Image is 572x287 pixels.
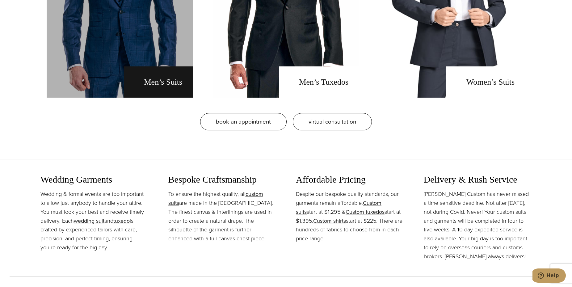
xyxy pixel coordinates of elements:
[424,190,532,261] p: [PERSON_NAME] Custom has never missed a time sensitive deadline. Not after [DATE], not during Cov...
[168,190,276,243] p: To ensure the highest quality, all are made in the [GEOGRAPHIC_DATA]. The finest canvas & interli...
[424,174,532,185] h3: Delivery & Rush Service
[309,117,356,126] span: virtual consultation
[200,113,287,130] a: book an appointment
[346,208,385,216] a: Custom tuxedos
[293,113,372,130] a: virtual consultation
[216,117,271,126] span: book an appointment
[168,174,276,185] h3: Bespoke Craftsmanship
[296,174,404,185] h3: Affordable Pricing
[40,190,149,252] p: Wedding & formal events are too important to allow just anybody to handle your attire. You must l...
[113,217,130,225] a: tuxedo
[313,217,346,225] a: Custom shirts
[296,199,381,216] a: Custom suits
[74,217,104,225] a: wedding suit
[532,268,566,284] iframe: Opens a widget where you can chat to one of our agents
[296,190,404,243] p: Despite our bespoke quality standards, our garments remain affordable. start at $1,295 & start at...
[40,174,149,185] h3: Wedding Garments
